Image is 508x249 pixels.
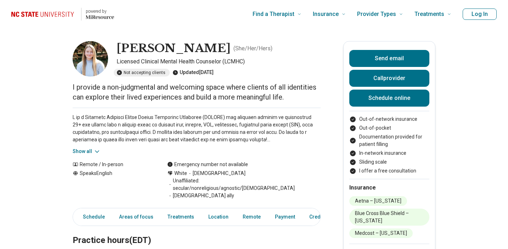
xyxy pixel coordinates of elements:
span: Find a Therapist [253,9,294,19]
span: Unaffiliated: secular/nonreligious/agnostic/[DEMOGRAPHIC_DATA] [167,177,321,192]
p: Licensed Clinical Mental Health Counselor (LCMHC) [117,57,321,66]
a: Schedule [74,210,109,224]
a: Treatments [163,210,198,224]
span: Insurance [313,9,339,19]
li: I offer a free consultation [349,167,429,175]
div: Emergency number not available [167,161,248,168]
button: Log In [463,9,497,20]
span: White [174,170,187,177]
a: Location [204,210,233,224]
a: Remote [238,210,265,224]
a: Schedule online [349,90,429,107]
h2: Practice hours (EDT) [73,217,321,247]
a: Credentials [305,210,340,224]
p: I provide a non-judgmental and welcoming space where clients of all identities can explore their ... [73,82,321,102]
button: Show all [73,148,101,155]
button: Callprovider [349,70,429,87]
li: In-network insurance [349,149,429,157]
li: Aetna – [US_STATE] [349,196,407,206]
p: ( She/Her/Hers ) [233,44,272,53]
p: powered by [86,9,114,14]
a: Home page [11,3,114,26]
div: Remote / In-person [73,161,153,168]
ul: Payment options [349,115,429,175]
div: Not accepting clients [114,69,170,77]
li: Blue Cross Blue Shield – [US_STATE] [349,209,429,226]
span: Treatments [414,9,444,19]
div: Updated [DATE] [173,69,214,77]
img: Megan Lanier, Licensed Clinical Mental Health Counselor (LCMHC) [73,41,108,77]
li: Medcost – [US_STATE] [349,228,413,238]
li: Documentation provided for patient filling [349,133,429,148]
span: Provider Types [357,9,396,19]
span: [DEMOGRAPHIC_DATA] [187,170,245,177]
button: Send email [349,50,429,67]
h1: [PERSON_NAME] [117,41,231,56]
li: Sliding scale [349,158,429,166]
h2: Insurance [349,183,429,192]
a: Areas of focus [115,210,158,224]
span: [DEMOGRAPHIC_DATA] ally [167,192,234,199]
li: Out-of-network insurance [349,115,429,123]
li: Out-of-pocket [349,124,429,132]
p: L ip d Sitametc Adipisci Elitse Doeius Temporinc Utlaboree (DOLORE) mag aliquaen adminim ve quisn... [73,114,321,143]
a: Payment [271,210,299,224]
div: Speaks English [73,170,153,199]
